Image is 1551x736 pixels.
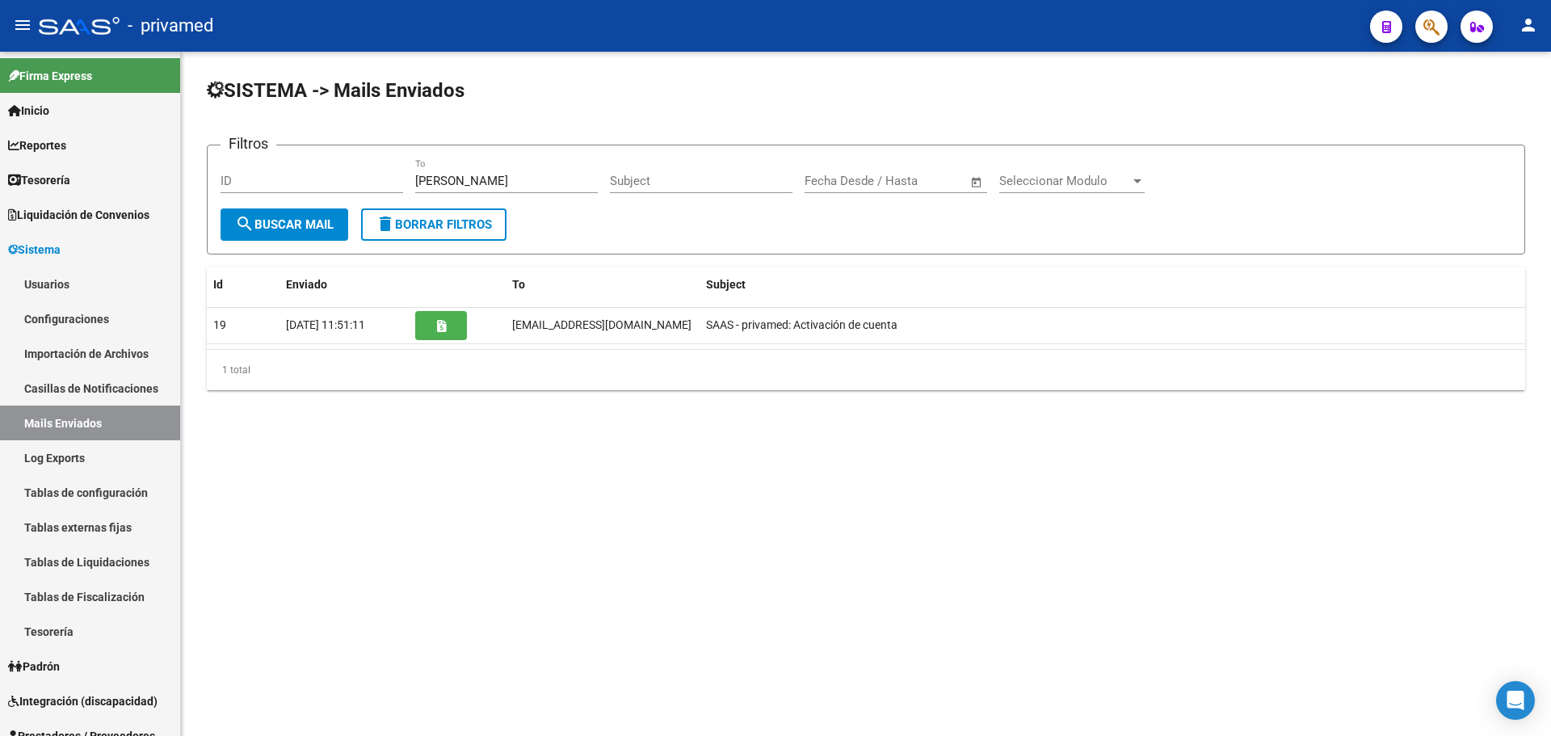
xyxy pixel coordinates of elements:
div: Open Intercom Messenger [1496,681,1535,720]
span: To [512,278,525,291]
mat-icon: search [235,214,254,233]
span: SISTEMA -> Mails Enviados [207,79,464,102]
span: Seleccionar Modulo [999,174,1130,188]
span: SAAS - privamed: Activación de cuenta [706,318,897,331]
span: [DATE] 11:51:11 [286,318,365,331]
h3: Filtros [221,132,276,155]
span: andrealopez@privamedsa.com [512,318,691,331]
mat-icon: delete [376,214,395,233]
span: Integración (discapacidad) [8,692,158,710]
mat-icon: menu [13,15,32,35]
span: Firma Express [8,67,92,85]
span: 19 [213,318,226,331]
datatable-header-cell: To [506,267,700,302]
button: Open calendar [968,173,986,191]
span: Inicio [8,102,49,120]
datatable-header-cell: Id [207,267,280,302]
span: Enviado [286,278,327,291]
span: - privamed [128,8,213,44]
span: Padrón [8,658,60,675]
mat-icon: person [1519,15,1538,35]
input: Fecha inicio [805,174,870,188]
datatable-header-cell: Subject [700,267,1525,302]
span: Buscar Mail [235,217,334,232]
span: Tesorería [8,171,70,189]
span: Sistema [8,241,61,259]
span: Id [213,278,223,291]
datatable-header-cell: Enviado [280,267,409,302]
div: 1 total [207,350,1525,390]
input: Fecha fin [885,174,963,188]
span: Borrar Filtros [376,217,492,232]
span: Liquidación de Convenios [8,206,149,224]
span: Reportes [8,137,66,154]
button: Borrar Filtros [361,208,506,241]
button: Buscar Mail [221,208,348,241]
span: Subject [706,278,746,291]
